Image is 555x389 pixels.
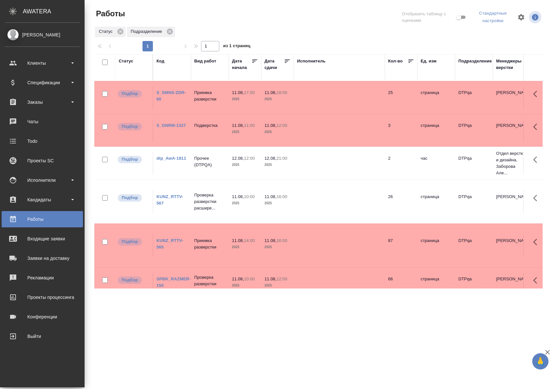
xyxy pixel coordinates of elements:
[277,123,287,128] p: 12:00
[417,190,455,213] td: страница
[5,292,80,302] div: Проекты процессинга
[232,58,251,71] div: Дата начала
[264,282,291,289] p: 2025
[264,129,291,135] p: 2025
[156,156,186,161] a: dtp_AwA-1811
[385,273,417,295] td: 66
[5,156,80,166] div: Проекты SC
[117,237,149,246] div: Можно подбирать исполнителей
[455,273,493,295] td: DTPqa
[277,156,287,161] p: 21:00
[156,194,183,206] a: KUNZ_RTTV-567
[496,237,527,244] p: [PERSON_NAME]
[232,244,258,250] p: 2025
[264,58,284,71] div: Дата сдачи
[529,152,545,168] button: Здесь прячутся важные кнопки
[5,273,80,283] div: Рекламации
[119,58,133,64] div: Статус
[232,162,258,168] p: 2025
[122,156,138,163] p: Подбор
[277,276,287,281] p: 12:00
[385,152,417,175] td: 2
[2,270,83,286] a: Рекламации
[2,328,83,344] a: Выйти
[496,89,527,96] p: [PERSON_NAME]
[244,123,255,128] p: 11:00
[385,119,417,142] td: 3
[2,211,83,227] a: Работы
[2,309,83,325] a: Конференции
[529,190,545,206] button: Здесь прячутся важные кнопки
[5,214,80,224] div: Работы
[496,122,527,129] p: [PERSON_NAME]
[264,96,291,102] p: 2025
[496,276,527,282] p: [PERSON_NAME]
[5,195,80,205] div: Кандидаты
[417,152,455,175] td: час
[194,237,225,250] p: Приемка разверстки
[232,96,258,102] p: 2025
[417,234,455,257] td: страница
[421,58,437,64] div: Ед. изм
[194,122,225,129] p: Подверстка
[94,8,125,19] span: Работы
[532,353,548,369] button: 🙏
[244,156,255,161] p: 12:00
[156,58,164,64] div: Код
[455,152,493,175] td: DTPqa
[297,58,326,64] div: Исполнитель
[417,86,455,109] td: страница
[277,238,287,243] p: 16:00
[2,114,83,130] a: Чаты
[264,156,277,161] p: 12.08,
[264,200,291,207] p: 2025
[458,58,492,64] div: Подразделение
[156,90,186,101] a: S_SMNS-ZDR-60
[535,355,546,368] span: 🙏
[194,192,225,211] p: Проверка разверстки расшире...
[117,276,149,285] div: Можно подбирать исполнителей
[122,277,138,283] p: Подбор
[122,238,138,245] p: Подбор
[223,42,250,51] span: из 1 страниц
[232,156,244,161] p: 12.08,
[117,122,149,131] div: Можно подбирать исполнителей
[194,58,216,64] div: Вид работ
[122,194,138,201] p: Подбор
[264,123,277,128] p: 11.08,
[232,238,244,243] p: 11.08,
[244,238,255,243] p: 14:00
[5,58,80,68] div: Клиенты
[2,231,83,247] a: Входящие заявки
[232,276,244,281] p: 11.08,
[529,234,545,250] button: Здесь прячутся важные кнопки
[117,194,149,202] div: Можно подбирать исполнителей
[122,123,138,130] p: Подбор
[5,175,80,185] div: Исполнители
[388,58,403,64] div: Кол-во
[232,123,244,128] p: 11.08,
[244,276,255,281] p: 10:00
[417,273,455,295] td: страница
[5,78,80,87] div: Спецификации
[5,31,80,38] div: [PERSON_NAME]
[194,155,225,168] p: Прочее (DTPQA)
[455,190,493,213] td: DTPqa
[232,90,244,95] p: 11.08,
[529,11,543,23] span: Посмотреть информацию
[232,282,258,289] p: 2025
[264,238,277,243] p: 11.08,
[156,123,186,128] a: S_GNRM-1327
[455,234,493,257] td: DTPqa
[529,273,545,288] button: Здесь прячутся важные кнопки
[277,194,287,199] p: 16:00
[122,90,138,97] p: Подбор
[99,28,115,35] p: Статус
[232,194,244,199] p: 11.08,
[513,9,529,25] span: Настроить таблицу
[156,276,191,288] a: SPBK_RAZMER-150
[385,86,417,109] td: 25
[156,238,183,249] a: KUNZ_RTTV-565
[244,90,255,95] p: 17:00
[131,28,164,35] p: Подразделение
